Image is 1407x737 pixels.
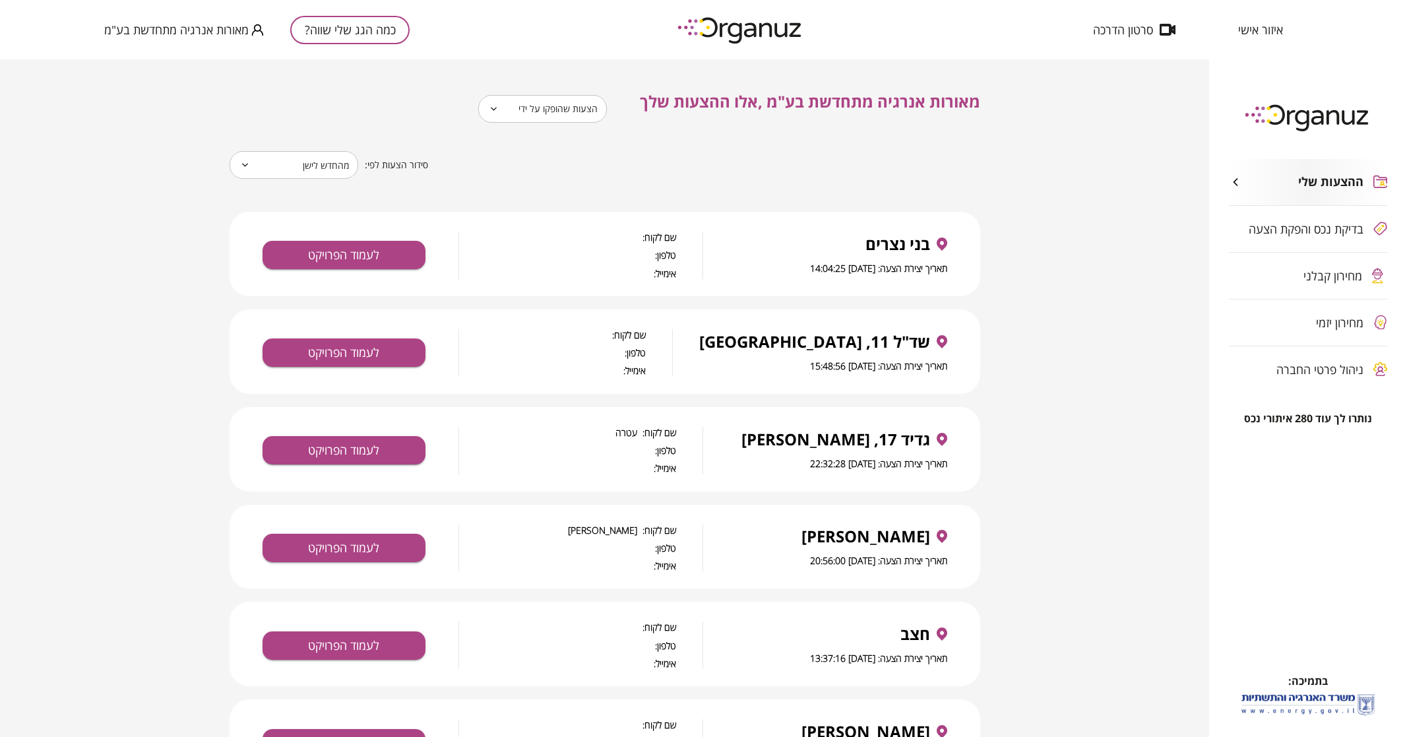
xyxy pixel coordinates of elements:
[1229,300,1387,346] button: מחירון יזמי
[1239,689,1377,720] img: לוגו משרד האנרגיה
[810,652,947,664] span: תאריך יצירת הצעה: [DATE] 13:37:16
[263,436,425,465] button: לעמוד הפרויקט
[459,232,677,243] span: שם לקוח:
[1229,253,1387,299] button: מחירון קבלני
[104,23,249,36] span: מאורות אנרגיה מתחדשת בע"מ
[1235,99,1381,135] img: logo
[741,430,930,449] span: גדיד 17, [PERSON_NAME]
[810,262,947,274] span: תאריך יצירת הצעה: [DATE] 14:04:25
[459,427,677,438] span: שם לקוח: עטרה
[459,719,677,730] span: שם לקוח:
[699,333,930,351] span: שד"ל 11, [GEOGRAPHIC_DATA]
[1276,363,1363,376] span: ניהול פרטי החברה
[459,640,677,651] span: טלפון:
[263,631,425,660] button: לעמוד הפרויקט
[459,658,677,669] span: אימייל:
[459,622,677,633] span: שם לקוח:
[459,347,646,358] span: טלפון:
[810,554,947,567] span: תאריך יצירת הצעה: [DATE] 20:56:00
[668,12,813,48] img: logo
[104,22,264,38] button: מאורות אנרגיה מתחדשת בע"מ
[290,16,410,44] button: כמה הגג שלי שווה?
[1229,346,1387,393] button: ניהול פרטי החברה
[1093,23,1153,36] span: סרטון הדרכה
[459,329,646,340] span: שם לקוח:
[1298,175,1363,189] span: ההצעות שלי
[1073,23,1195,36] button: סרטון הדרכה
[810,360,947,372] span: תאריך יצירת הצעה: [DATE] 15:48:56
[1238,23,1283,36] span: איזור אישי
[263,338,425,367] button: לעמוד הפרויקט
[478,90,607,127] div: הצעות שהופקו על ידי
[1244,412,1372,425] span: נותרו לך עוד 280 איתורי נכס
[459,525,677,536] span: שם לקוח: [PERSON_NAME]
[1303,269,1362,282] span: מחירון קבלני
[801,527,930,546] span: [PERSON_NAME]
[810,457,947,470] span: תאריך יצירת הצעה: [DATE] 22:32:28
[1316,316,1363,329] span: מחירון יזמי
[459,463,677,474] span: אימייל:
[459,268,677,279] span: אימייל:
[459,560,677,571] span: אימייל:
[1229,159,1387,205] button: ההצעות שלי
[900,625,930,643] span: חצב
[1218,23,1303,36] button: איזור אישי
[365,159,428,172] span: סידור הצעות לפי:
[459,365,646,376] span: אימייל:
[1229,206,1387,252] button: בדיקת נכס והפקת הצעה
[640,90,980,112] span: מאורות אנרגיה מתחדשת בע"מ ,אלו ההצעות שלך
[459,445,677,456] span: טלפון:
[865,235,930,253] span: בני נצרים
[459,542,677,554] span: טלפון:
[230,146,358,183] div: מהחדש לישן
[459,249,677,261] span: טלפון:
[1249,222,1363,236] span: בדיקת נכס והפקת הצעה
[263,534,425,562] button: לעמוד הפרויקט
[1288,674,1328,688] span: בתמיכה:
[263,241,425,269] button: לעמוד הפרויקט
